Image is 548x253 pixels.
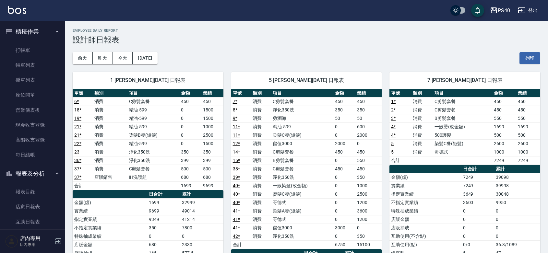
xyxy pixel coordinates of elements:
[355,139,382,148] td: 0
[93,122,127,131] td: 消費
[494,207,540,215] td: 0
[73,89,93,98] th: 單號
[333,173,355,181] td: 0
[471,4,484,17] button: save
[3,58,62,73] a: 帳單列表
[179,139,201,148] td: 0
[201,148,223,156] td: 350
[93,131,127,139] td: 消費
[127,165,179,173] td: C剪髮套餐
[93,52,113,64] button: 昨天
[389,240,461,249] td: 互助使用(點)
[461,165,494,173] th: 日合計
[333,122,355,131] td: 0
[251,165,271,173] td: 消費
[492,131,516,139] td: 500
[3,73,62,87] a: 掛單列表
[494,232,540,240] td: 0
[251,224,271,232] td: 消費
[492,148,516,156] td: 1000
[411,148,433,156] td: 消費
[3,165,62,182] button: 報表及分析
[461,198,494,207] td: 3600
[231,240,251,249] td: 合計
[433,131,492,139] td: 500護髮
[411,106,433,114] td: 消費
[516,156,540,165] td: 7249
[3,23,62,40] button: 櫃檯作業
[333,148,355,156] td: 450
[389,181,461,190] td: 實業績
[271,190,333,198] td: 燙髮C餐(短髮)
[355,106,382,114] td: 350
[355,89,382,98] th: 業績
[73,52,93,64] button: 前天
[492,97,516,106] td: 450
[333,106,355,114] td: 350
[251,190,271,198] td: 消費
[389,156,411,165] td: 合計
[133,52,157,64] button: [DATE]
[433,97,492,106] td: C剪髮套餐
[333,97,355,106] td: 450
[127,97,179,106] td: C剪髮套餐
[271,114,333,122] td: 剪瀏海
[411,114,433,122] td: 消費
[127,131,179,139] td: 染髮B餐(短髮)
[147,207,180,215] td: 9699
[3,199,62,214] a: 店家日報表
[127,148,179,156] td: 淨化350洗
[333,181,355,190] td: 0
[355,122,382,131] td: 600
[271,173,333,181] td: 淨化350洗
[355,165,382,173] td: 450
[492,139,516,148] td: 2600
[271,89,333,98] th: 項目
[251,97,271,106] td: 消費
[127,173,179,181] td: IH洗護組
[333,131,355,139] td: 0
[494,215,540,224] td: 0
[93,89,127,98] th: 類別
[251,232,271,240] td: 消費
[201,139,223,148] td: 1500
[113,52,133,64] button: 今天
[179,181,201,190] td: 1699
[93,173,127,181] td: 店販銷售
[494,181,540,190] td: 39998
[73,224,147,232] td: 不指定實業績
[271,148,333,156] td: C剪髮套餐
[147,190,180,199] th: 日合計
[179,131,201,139] td: 0
[3,118,62,132] a: 現金收支登錄
[147,232,180,240] td: 0
[201,114,223,122] td: 1500
[180,198,223,207] td: 32999
[201,181,223,190] td: 9699
[411,131,433,139] td: 消費
[3,43,62,58] a: 打帳單
[494,190,540,198] td: 30048
[127,139,179,148] td: 精油-599
[127,89,179,98] th: 項目
[389,198,461,207] td: 不指定實業績
[127,106,179,114] td: 精油-599
[494,224,540,232] td: 0
[127,114,179,122] td: 精油-599
[180,215,223,224] td: 41214
[201,89,223,98] th: 業績
[355,240,382,249] td: 15100
[492,156,516,165] td: 7249
[355,207,382,215] td: 3600
[127,122,179,131] td: 精油-599
[333,165,355,173] td: 450
[201,165,223,173] td: 500
[271,165,333,173] td: C剪髮套餐
[389,89,411,98] th: 單號
[492,122,516,131] td: 1699
[20,242,53,247] p: 店內專用
[271,215,333,224] td: 哥德式
[333,198,355,207] td: 0
[5,235,18,248] img: Person
[433,89,492,98] th: 項目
